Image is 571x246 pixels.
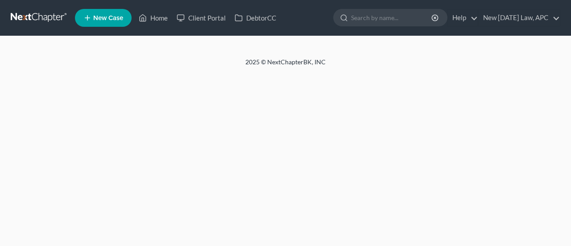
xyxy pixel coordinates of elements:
[479,10,560,26] a: New [DATE] Law, APC
[230,10,281,26] a: DebtorCC
[448,10,478,26] a: Help
[134,10,172,26] a: Home
[172,10,230,26] a: Client Portal
[93,15,123,21] span: New Case
[351,9,433,26] input: Search by name...
[31,58,540,74] div: 2025 © NextChapterBK, INC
